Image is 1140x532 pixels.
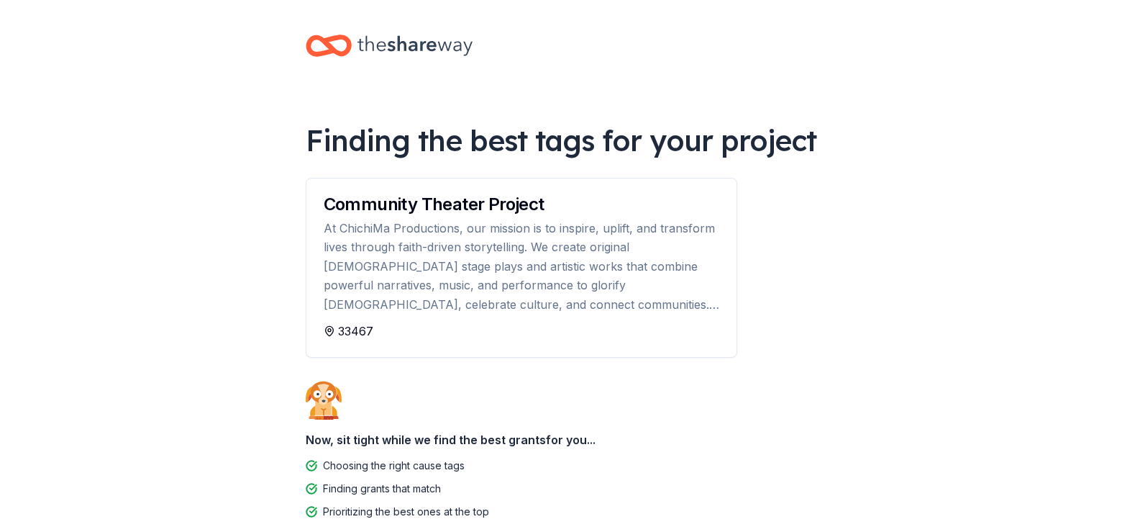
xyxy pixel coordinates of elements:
[324,219,719,314] div: At ChichiMa Productions, our mission is to inspire, uplift, and transform lives through faith-dri...
[323,457,465,474] div: Choosing the right cause tags
[324,196,719,213] div: Community Theater Project
[306,425,835,454] div: Now, sit tight while we find the best grants for you...
[324,323,719,340] div: 33467
[306,120,835,161] div: Finding the best tags for your project
[306,381,342,420] img: Dog waiting patiently
[323,503,489,520] div: Prioritizing the best ones at the top
[323,480,441,497] div: Finding grants that match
